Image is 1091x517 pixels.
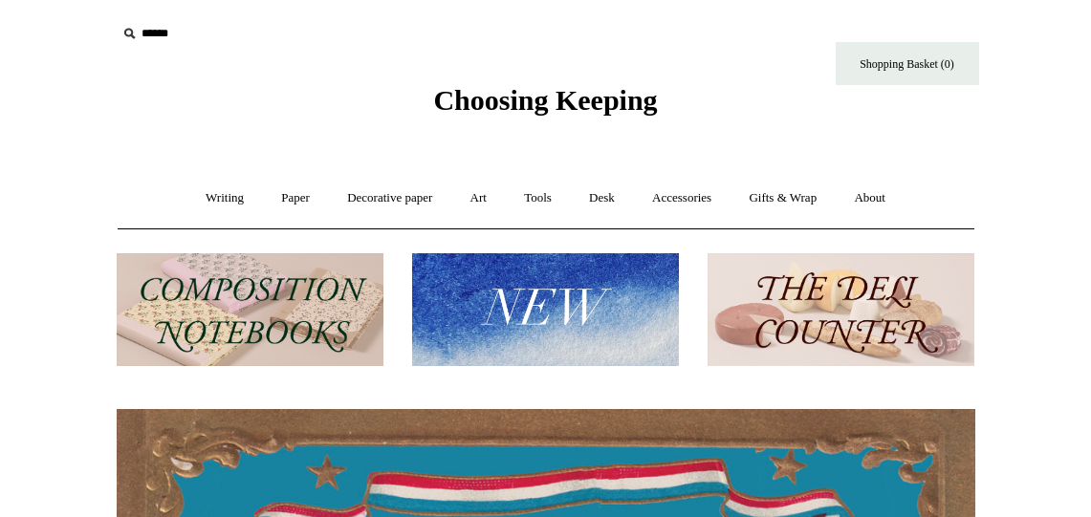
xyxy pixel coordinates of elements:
[837,173,903,224] a: About
[731,173,834,224] a: Gifts & Wrap
[330,173,449,224] a: Decorative paper
[264,173,327,224] a: Paper
[433,84,657,116] span: Choosing Keeping
[572,173,632,224] a: Desk
[188,173,261,224] a: Writing
[453,173,504,224] a: Art
[433,99,657,113] a: Choosing Keeping
[836,42,979,85] a: Shopping Basket (0)
[412,253,679,367] img: New.jpg__PID:f73bdf93-380a-4a35-bcfe-7823039498e1
[708,253,974,367] img: The Deli Counter
[507,173,569,224] a: Tools
[635,173,729,224] a: Accessories
[117,253,383,367] img: 202302 Composition ledgers.jpg__PID:69722ee6-fa44-49dd-a067-31375e5d54ec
